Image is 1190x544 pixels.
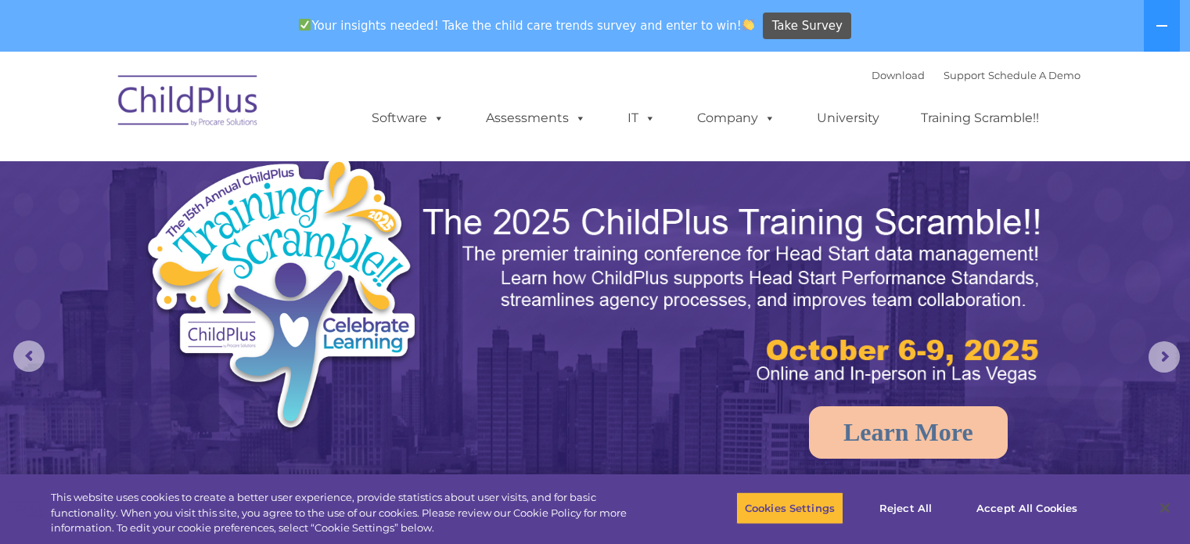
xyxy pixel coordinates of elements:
span: Take Survey [772,13,843,40]
a: Training Scramble!! [905,103,1055,134]
a: Support [944,69,985,81]
button: Reject All [857,492,955,524]
a: Schedule A Demo [988,69,1080,81]
button: Cookies Settings [736,492,843,524]
div: This website uses cookies to create a better user experience, provide statistics about user visit... [51,490,655,536]
a: Download [872,69,925,81]
span: Your insights needed! Take the child care trends survey and enter to win! [293,10,761,41]
img: ChildPlus by Procare Solutions [110,64,267,142]
a: Learn More [809,406,1008,459]
a: Take Survey [763,13,851,40]
font: | [872,69,1080,81]
a: Software [356,103,460,134]
a: IT [612,103,671,134]
a: Company [681,103,791,134]
img: ✅ [299,19,311,31]
a: University [801,103,895,134]
button: Close [1148,491,1182,525]
button: Accept All Cookies [968,492,1086,524]
img: 👏 [742,19,754,31]
a: Assessments [470,103,602,134]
